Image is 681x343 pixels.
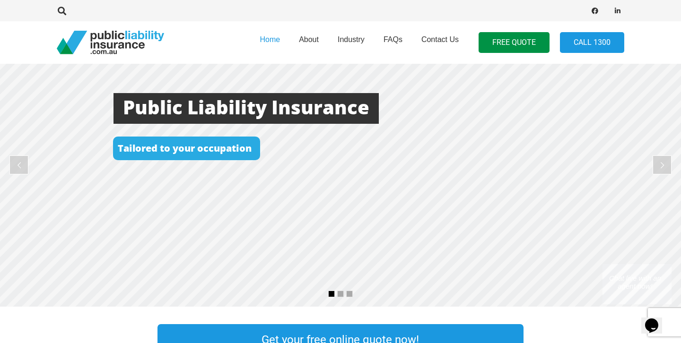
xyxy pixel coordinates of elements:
[560,32,624,53] a: Call 1300
[602,264,672,304] iframe: chat widget
[250,18,289,67] a: Home
[479,32,550,53] a: FREE QUOTE
[289,18,328,67] a: About
[374,18,412,67] a: FAQs
[299,35,319,43] span: About
[421,35,459,43] span: Contact Us
[384,35,402,43] span: FAQs
[412,18,468,67] a: Contact Us
[57,31,164,54] a: pli_logotransparent
[338,35,365,43] span: Industry
[328,18,374,67] a: Industry
[52,7,71,15] a: Search
[611,4,624,17] a: LinkedIn
[641,305,672,334] iframe: chat widget
[588,4,602,17] a: Facebook
[260,35,280,43] span: Home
